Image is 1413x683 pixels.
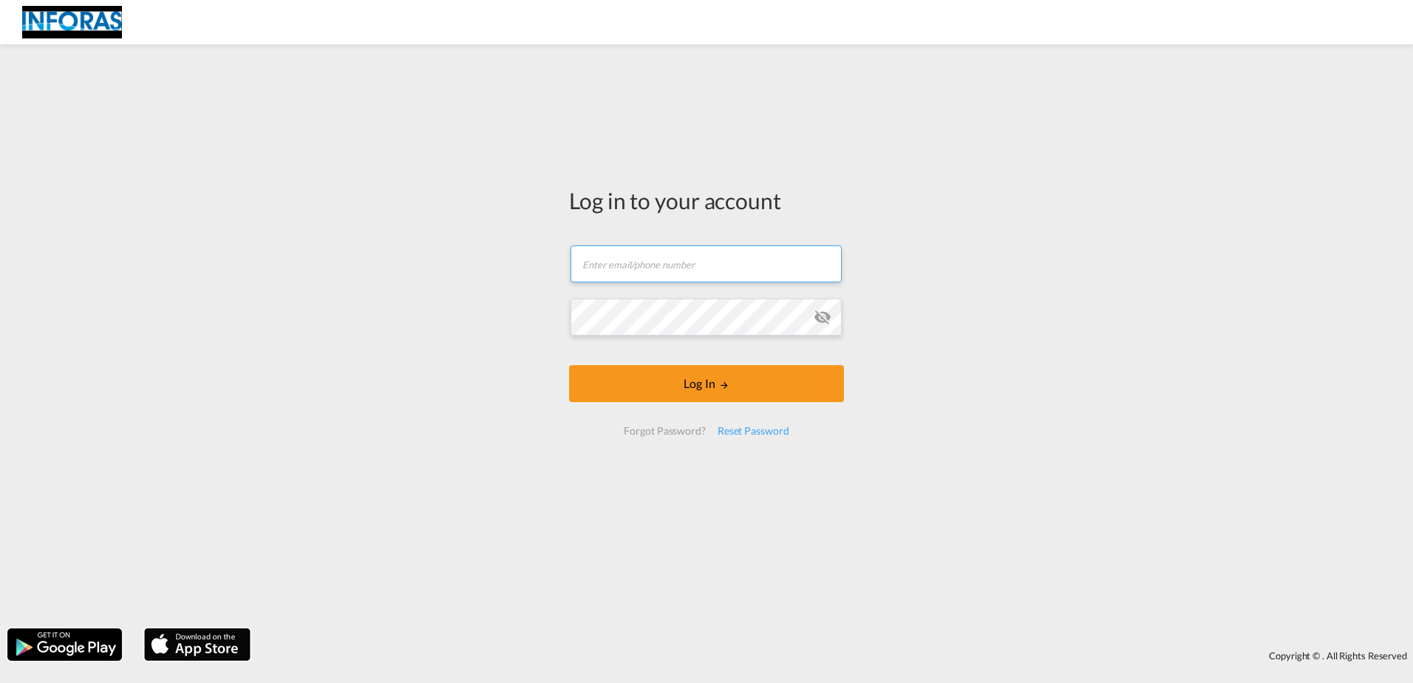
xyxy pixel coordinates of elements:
[258,643,1413,668] div: Copyright © . All Rights Reserved
[6,627,123,662] img: google.png
[569,365,844,402] button: LOGIN
[22,6,122,39] img: eff75c7098ee11eeb65dd1c63e392380.jpg
[618,418,711,444] div: Forgot Password?
[814,308,831,326] md-icon: icon-eye-off
[569,185,844,216] div: Log in to your account
[571,245,842,282] input: Enter email/phone number
[143,627,252,662] img: apple.png
[712,418,795,444] div: Reset Password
